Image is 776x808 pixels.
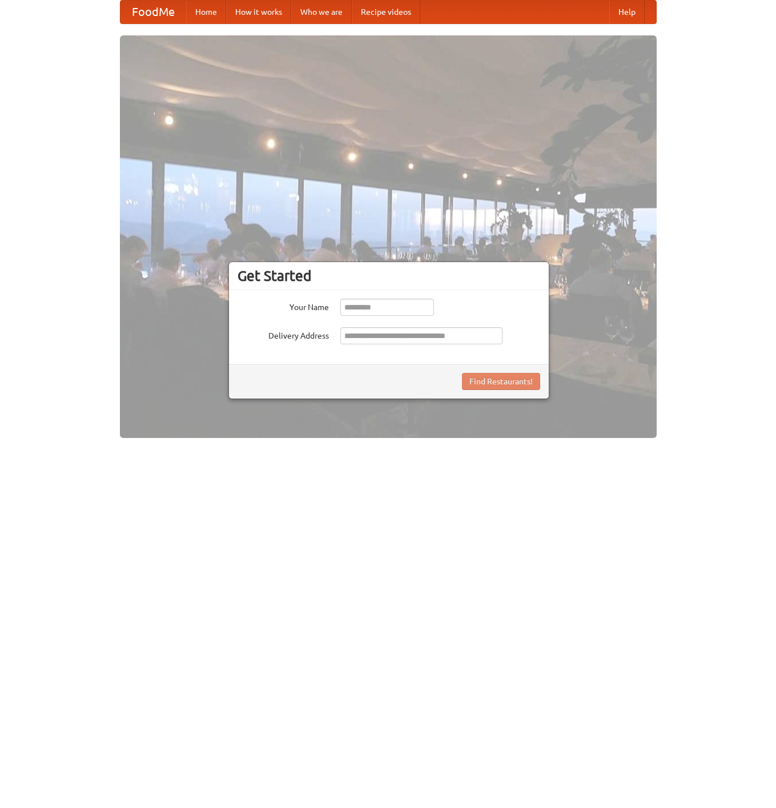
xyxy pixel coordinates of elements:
[609,1,645,23] a: Help
[238,267,540,284] h3: Get Started
[291,1,352,23] a: Who we are
[186,1,226,23] a: Home
[238,327,329,341] label: Delivery Address
[120,1,186,23] a: FoodMe
[238,299,329,313] label: Your Name
[352,1,420,23] a: Recipe videos
[226,1,291,23] a: How it works
[462,373,540,390] button: Find Restaurants!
